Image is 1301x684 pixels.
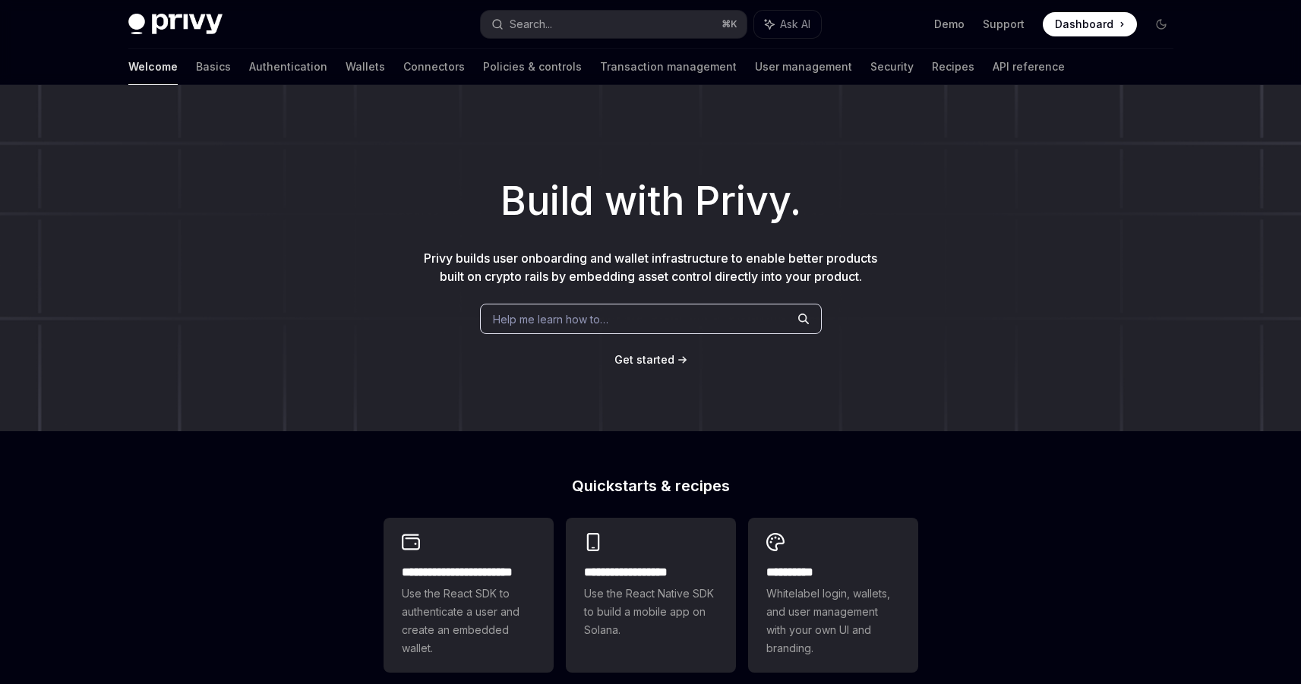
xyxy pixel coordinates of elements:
[249,49,327,85] a: Authentication
[346,49,385,85] a: Wallets
[754,11,821,38] button: Ask AI
[1043,12,1137,36] a: Dashboard
[196,49,231,85] a: Basics
[722,18,737,30] span: ⌘ K
[424,251,877,284] span: Privy builds user onboarding and wallet infrastructure to enable better products built on crypto ...
[614,353,674,366] span: Get started
[780,17,810,32] span: Ask AI
[1149,12,1173,36] button: Toggle dark mode
[870,49,914,85] a: Security
[584,585,718,639] span: Use the React Native SDK to build a mobile app on Solana.
[128,14,223,35] img: dark logo
[128,49,178,85] a: Welcome
[1055,17,1113,32] span: Dashboard
[748,518,918,673] a: **** *****Whitelabel login, wallets, and user management with your own UI and branding.
[384,478,918,493] h2: Quickstarts & recipes
[566,518,736,673] a: **** **** **** ***Use the React Native SDK to build a mobile app on Solana.
[402,585,535,657] span: Use the React SDK to authenticate a user and create an embedded wallet.
[932,49,974,85] a: Recipes
[481,11,747,38] button: Search...⌘K
[983,17,1025,32] a: Support
[766,585,900,657] span: Whitelabel login, wallets, and user management with your own UI and branding.
[403,49,465,85] a: Connectors
[600,49,737,85] a: Transaction management
[993,49,1065,85] a: API reference
[24,172,1277,231] h1: Build with Privy.
[483,49,582,85] a: Policies & controls
[934,17,965,32] a: Demo
[493,311,608,327] span: Help me learn how to…
[510,15,552,33] div: Search...
[614,352,674,367] a: Get started
[755,49,852,85] a: User management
